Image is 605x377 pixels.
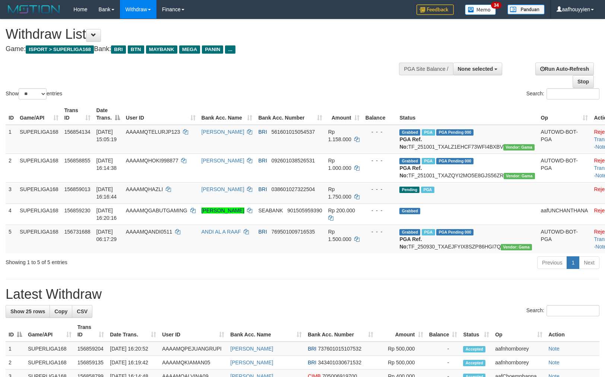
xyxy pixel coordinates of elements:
[537,256,567,269] a: Previous
[376,356,426,370] td: Rp 500,000
[6,225,17,253] td: 5
[436,158,473,164] span: PGA Pending
[305,320,376,342] th: Bank Acc. Number: activate to sort column ascending
[6,287,599,302] h1: Latest Withdraw
[202,186,244,192] a: [PERSON_NAME]
[199,104,256,125] th: Bank Acc. Name: activate to sort column ascending
[538,125,591,154] td: AUTOWD-BOT-PGA
[271,186,315,192] span: Copy 038601027322504 to clipboard
[503,144,535,151] span: Vendor URL: https://trx31.1velocity.biz
[399,208,420,214] span: Grabbed
[225,45,235,54] span: ...
[365,128,394,136] div: - - -
[96,229,117,242] span: [DATE] 06:17:29
[365,157,394,164] div: - - -
[328,229,351,242] span: Rp 1.500.000
[227,320,305,342] th: Bank Acc. Name: activate to sort column ascending
[526,88,599,99] label: Search:
[159,356,227,370] td: AAAAMQKIAMAN05
[458,66,493,72] span: None selected
[507,4,545,15] img: panduan.png
[328,129,351,142] span: Rp 1.158.000
[128,45,144,54] span: BTN
[61,104,94,125] th: Trans ID: activate to sort column ascending
[50,305,72,318] a: Copy
[146,45,177,54] span: MAYBANK
[26,45,94,54] span: ISPORT > SUPERLIGA168
[535,63,594,75] a: Run Auto-Refresh
[25,320,75,342] th: Game/API: activate to sort column ascending
[6,203,17,225] td: 4
[25,342,75,356] td: SUPERLIGA168
[6,153,17,182] td: 2
[547,305,599,316] input: Search:
[396,125,538,154] td: TF_251001_TXALZ1EHCF73WFI4BXBV
[258,186,267,192] span: BRI
[399,236,422,250] b: PGA Ref. No:
[258,207,283,213] span: SEABANK
[6,27,396,42] h1: Withdraw List
[6,320,25,342] th: ID: activate to sort column descending
[230,359,273,365] a: [PERSON_NAME]
[325,104,362,125] th: Amount: activate to sort column ascending
[399,165,422,178] b: PGA Ref. No:
[396,104,538,125] th: Status
[421,187,434,193] span: Marked by aafsengchandara
[96,186,117,200] span: [DATE] 16:16:44
[6,88,62,99] label: Show entries
[202,129,244,135] a: [PERSON_NAME]
[545,320,599,342] th: Action
[64,158,91,164] span: 156858855
[75,342,107,356] td: 156859204
[436,229,473,235] span: PGA Pending
[6,45,396,53] h4: Game: Bank:
[463,360,485,366] span: Accepted
[538,153,591,182] td: AUTOWD-BOT-PGA
[396,225,538,253] td: TF_250930_TXAEJFYIX8SZP86HGI7Q
[399,187,419,193] span: Pending
[75,356,107,370] td: 156859135
[230,346,273,352] a: [PERSON_NAME]
[202,207,244,213] a: [PERSON_NAME]
[72,305,92,318] a: CSV
[6,256,247,266] div: Showing 1 to 5 of 5 entries
[126,186,163,192] span: AAAAMQHAZLI
[75,320,107,342] th: Trans ID: activate to sort column ascending
[64,129,91,135] span: 156854134
[492,342,545,356] td: aafnhornborey
[328,186,351,200] span: Rp 1.750.000
[399,129,420,136] span: Grabbed
[6,182,17,203] td: 3
[6,125,17,154] td: 1
[19,88,47,99] select: Showentries
[308,346,316,352] span: BRI
[94,104,123,125] th: Date Trans.: activate to sort column descending
[17,203,61,225] td: SUPERLIGA168
[365,207,394,214] div: - - -
[453,63,503,75] button: None selected
[538,203,591,225] td: aafUNCHANTHANA
[159,342,227,356] td: AAAAMQPEJUANGRUPI
[399,136,422,150] b: PGA Ref. No:
[318,359,361,365] span: Copy 343401030671532 to clipboard
[328,158,351,171] span: Rp 1.000.000
[328,207,355,213] span: Rp 200.000
[318,346,361,352] span: Copy 737601015107532 to clipboard
[107,320,159,342] th: Date Trans.: activate to sort column ascending
[422,129,435,136] span: Marked by aafsengchandara
[465,4,496,15] img: Button%20Memo.svg
[548,359,560,365] a: Note
[416,4,454,15] img: Feedback.jpg
[159,320,227,342] th: User ID: activate to sort column ascending
[258,158,267,164] span: BRI
[107,342,159,356] td: [DATE] 16:20:52
[126,158,178,164] span: AAAAMQHOKI998877
[491,2,501,9] span: 34
[573,75,594,88] a: Stop
[202,45,223,54] span: PANIN
[77,308,88,314] span: CSV
[17,153,61,182] td: SUPERLIGA168
[399,229,420,235] span: Grabbed
[538,225,591,253] td: AUTOWD-BOT-PGA
[54,308,67,314] span: Copy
